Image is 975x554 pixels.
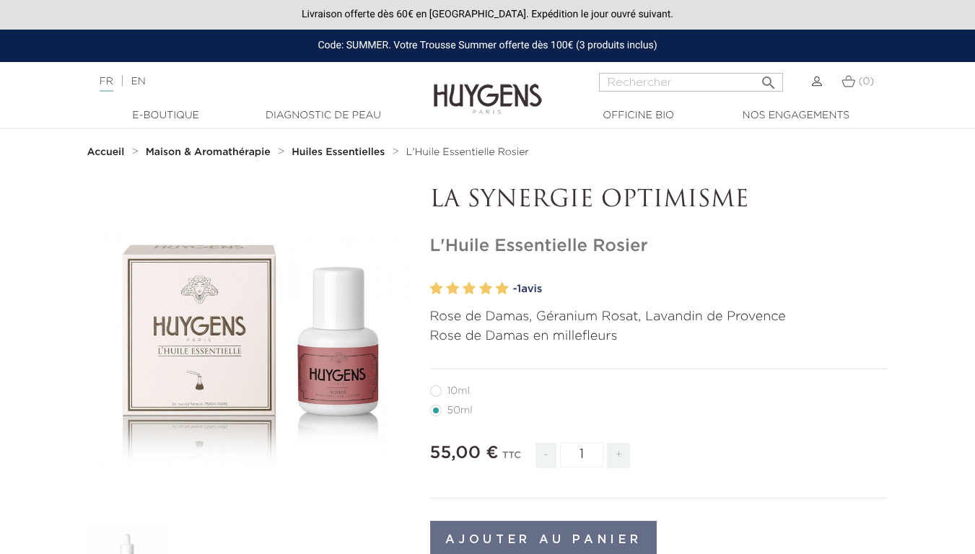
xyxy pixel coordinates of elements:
[760,70,777,87] i: 
[567,108,711,123] a: Officine Bio
[560,442,603,467] input: Quantité
[463,278,476,299] label: 3
[430,187,888,214] p: LA SYNERGIE OPTIMISME
[513,278,888,300] a: -1avis
[724,108,868,123] a: Nos engagements
[94,108,238,123] a: E-Boutique
[406,146,529,158] a: L'Huile Essentielle Rosier
[535,443,556,468] span: -
[430,405,490,416] label: 50ml
[406,147,529,157] span: L'Huile Essentielle Rosier
[479,278,492,299] label: 4
[430,444,499,462] span: 55,00 €
[87,147,125,157] strong: Accueil
[100,76,113,92] a: FR
[92,73,395,90] div: |
[251,108,395,123] a: Diagnostic de peau
[446,278,459,299] label: 2
[292,147,385,157] strong: Huiles Essentielles
[858,76,874,87] span: (0)
[87,146,128,158] a: Accueil
[517,283,521,294] span: 1
[430,236,888,257] h1: L'Huile Essentielle Rosier
[430,327,888,346] p: Rose de Damas en millefleurs
[146,147,271,157] strong: Maison & Aromathérapie
[599,73,783,92] input: Rechercher
[496,278,509,299] label: 5
[430,385,487,397] label: 10ml
[146,146,274,158] a: Maison & Aromathérapie
[292,146,388,158] a: Huiles Essentielles
[502,440,521,479] div: TTC
[434,61,542,116] img: Huygens
[756,69,782,88] button: 
[430,307,888,327] p: Rose de Damas, Géranium Rosat, Lavandin de Provence
[131,76,145,87] a: EN
[430,278,443,299] label: 1
[607,443,630,468] span: +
